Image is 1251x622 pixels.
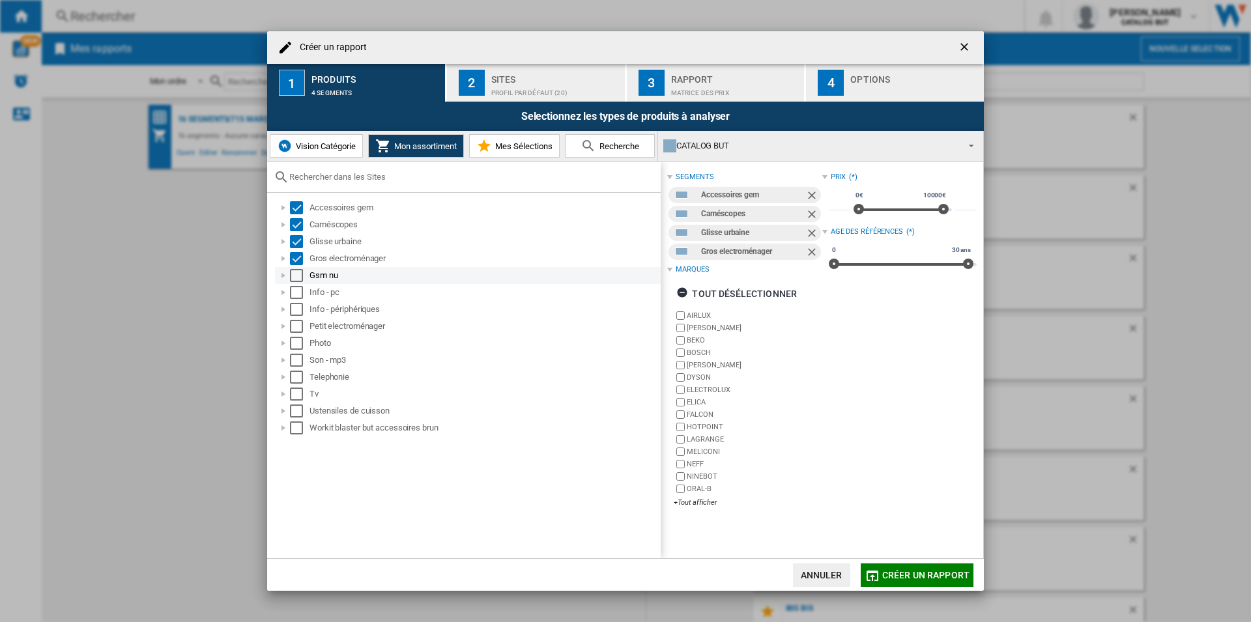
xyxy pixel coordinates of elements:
label: MELICONI [687,447,822,457]
button: 2 Sites Profil par défaut (20) [447,64,626,102]
button: 3 Rapport Matrice des prix [627,64,806,102]
button: getI18NText('BUTTONS.CLOSE_DIALOG') [953,35,979,61]
md-checkbox: Select [290,404,309,417]
div: 1 [279,70,305,96]
input: brand.name [676,460,685,468]
div: Prix [831,172,846,182]
div: Gsm nu [309,269,659,282]
button: Créer un rapport [861,563,973,587]
input: brand.name [676,485,685,493]
input: Rechercher dans les Sites [289,172,654,182]
input: brand.name [676,386,685,394]
label: LAGRANGE [687,434,822,444]
button: 1 Produits 4 segments [267,64,446,102]
md-checkbox: Select [290,201,309,214]
div: tout désélectionner [676,282,797,305]
div: 2 [459,70,485,96]
div: 3 [639,70,665,96]
input: brand.name [676,398,685,406]
div: +Tout afficher [674,498,822,507]
div: Accessoires gem [701,187,805,203]
input: brand.name [676,447,685,456]
div: Glisse urbaine [309,235,659,248]
span: 0 [830,245,838,255]
input: brand.name [676,410,685,419]
span: Mon assortiment [391,141,457,151]
label: DYSON [687,373,822,382]
md-checkbox: Select [290,303,309,316]
div: Options [850,69,979,83]
input: brand.name [676,336,685,345]
input: brand.name [676,472,685,481]
div: Matrice des prix [671,83,799,96]
label: ELICA [687,397,822,407]
input: brand.name [676,311,685,320]
button: Vision Catégorie [270,134,363,158]
div: Petit electroménager [309,320,659,333]
md-checkbox: Select [290,252,309,265]
label: BEKO [687,335,822,345]
md-checkbox: Select [290,371,309,384]
div: Gros electroménager [701,244,805,260]
div: Telephonie [309,371,659,384]
label: FALCON [687,410,822,419]
div: 4 segments [311,83,440,96]
button: Mes Sélections [469,134,560,158]
input: brand.name [676,423,685,431]
div: Son - mp3 [309,354,659,367]
md-checkbox: Select [290,337,309,350]
span: Créer un rapport [882,570,970,580]
span: 30 ans [950,245,973,255]
ng-md-icon: Retirer [805,227,821,242]
div: 4 [818,70,844,96]
button: Recherche [565,134,655,158]
div: Info - périphériques [309,303,659,316]
ng-md-icon: Retirer [805,189,821,205]
div: Photo [309,337,659,350]
div: Marques [676,264,709,275]
div: Produits [311,69,440,83]
img: wiser-icon-blue.png [277,138,293,154]
input: brand.name [676,348,685,357]
label: HOTPOINT [687,422,822,432]
ng-md-icon: Retirer [805,208,821,223]
md-checkbox: Select [290,388,309,401]
ng-md-icon: Retirer [805,246,821,261]
label: NEFF [687,459,822,469]
input: brand.name [676,435,685,444]
span: Recherche [596,141,639,151]
div: Tv [309,388,659,401]
div: Ustensiles de cuisson [309,404,659,417]
span: Vision Catégorie [293,141,356,151]
button: Annuler [793,563,850,587]
md-checkbox: Select [290,421,309,434]
div: Gros electroménager [309,252,659,265]
label: [PERSON_NAME] [687,323,822,333]
span: 10000€ [921,190,948,201]
label: AIRLUX [687,311,822,320]
input: brand.name [676,324,685,332]
label: BOSCH [687,348,822,358]
div: Selectionnez les types de produits à analyser [267,102,984,131]
div: Info - pc [309,286,659,299]
h4: Créer un rapport [293,41,367,54]
button: 4 Options [806,64,984,102]
md-checkbox: Select [290,354,309,367]
label: [PERSON_NAME] [687,360,822,370]
div: Workit blaster but accessoires brun [309,421,659,434]
div: Sites [491,69,620,83]
input: brand.name [676,361,685,369]
div: Glisse urbaine [701,225,805,241]
div: Profil par défaut (20) [491,83,620,96]
span: 0€ [854,190,865,201]
div: Caméscopes [309,218,659,231]
div: Caméscopes [701,206,805,222]
md-checkbox: Select [290,286,309,299]
label: ELECTROLUX [687,385,822,395]
button: tout désélectionner [672,282,801,305]
span: Mes Sélections [492,141,553,151]
md-checkbox: Select [290,218,309,231]
ng-md-icon: getI18NText('BUTTONS.CLOSE_DIALOG') [958,40,973,56]
md-checkbox: Select [290,235,309,248]
label: NINEBOT [687,472,822,481]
